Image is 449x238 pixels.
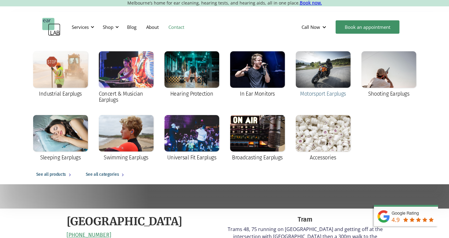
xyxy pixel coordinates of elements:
[39,91,82,97] div: Industrial Earplugs
[336,20,399,34] a: Book an appointment
[161,48,222,101] a: Hearing Protection
[297,18,333,36] div: Call Now
[232,155,283,161] div: Broadcasting Earplugs
[99,18,121,36] div: Shop
[72,24,89,30] div: Services
[167,155,216,161] div: Universal Fit Earplugs
[99,91,154,103] div: Concert & Musician Earplugs
[227,112,288,165] a: Broadcasting Earplugs
[368,91,409,97] div: Shooting Earplugs
[40,155,81,161] div: Sleeping Earplugs
[164,18,189,36] a: Contact
[96,112,157,165] a: Swimming Earplugs
[161,112,222,165] a: Universal Fit Earplugs
[104,155,148,161] div: Swimming Earplugs
[80,165,133,184] a: See all categories
[68,18,96,36] div: Services
[170,91,213,97] div: Hearing Protection
[30,48,91,101] a: Industrial Earplugs
[122,18,141,36] a: Blog
[302,24,320,30] div: Call Now
[42,18,60,36] a: home
[300,91,346,97] div: Motorsport Earplugs
[310,155,336,161] div: Accessories
[86,171,119,178] div: See all categories
[36,171,66,178] div: See all products
[96,48,157,107] a: Concert & Musician Earplugs
[103,24,113,30] div: Shop
[240,91,275,97] div: In Ear Monitors
[293,48,354,101] a: Motorsport Earplugs
[293,112,354,165] a: Accessories
[141,18,164,36] a: About
[358,48,419,101] a: Shooting Earplugs
[30,165,80,184] a: See all products
[30,112,91,165] a: Sleeping Earplugs
[228,215,383,224] div: Tram
[227,48,288,101] a: In Ear Monitors
[67,215,182,229] h2: [GEOGRAPHIC_DATA]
